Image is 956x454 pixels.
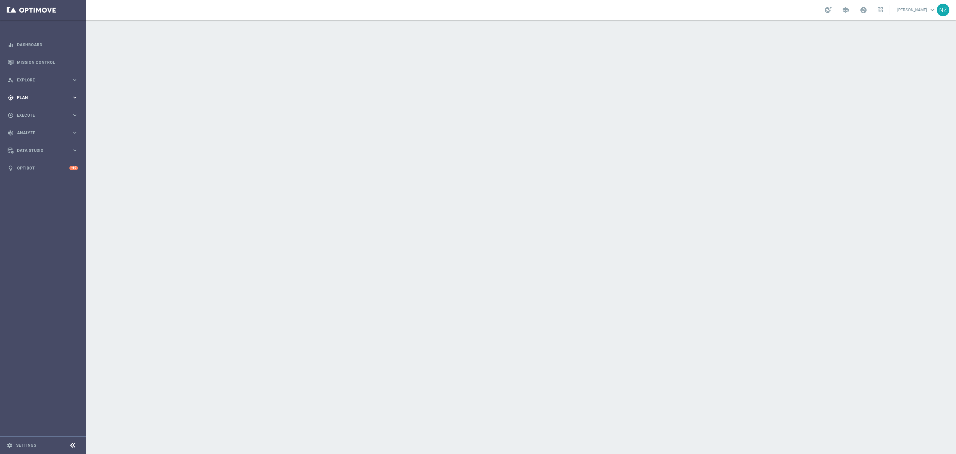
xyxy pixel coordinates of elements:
[8,95,14,101] i: gps_fixed
[8,165,14,171] i: lightbulb
[17,54,78,71] a: Mission Control
[17,159,69,177] a: Optibot
[8,130,14,136] i: track_changes
[7,148,78,153] button: Data Studio keyboard_arrow_right
[7,130,78,136] button: track_changes Analyze keyboard_arrow_right
[8,95,72,101] div: Plan
[7,113,78,118] button: play_circle_outline Execute keyboard_arrow_right
[7,42,78,48] button: equalizer Dashboard
[7,166,78,171] button: lightbulb Optibot +10
[16,443,36,447] a: Settings
[72,77,78,83] i: keyboard_arrow_right
[72,94,78,101] i: keyboard_arrow_right
[17,78,72,82] span: Explore
[17,149,72,153] span: Data Studio
[8,54,78,71] div: Mission Control
[69,166,78,170] div: +10
[72,147,78,154] i: keyboard_arrow_right
[8,77,14,83] i: person_search
[17,36,78,54] a: Dashboard
[8,36,78,54] div: Dashboard
[8,130,72,136] div: Analyze
[8,77,72,83] div: Explore
[8,112,14,118] i: play_circle_outline
[7,60,78,65] button: Mission Control
[8,159,78,177] div: Optibot
[17,131,72,135] span: Analyze
[7,95,78,100] button: gps_fixed Plan keyboard_arrow_right
[72,130,78,136] i: keyboard_arrow_right
[937,4,949,16] div: NZ
[929,6,936,14] span: keyboard_arrow_down
[72,112,78,118] i: keyboard_arrow_right
[8,42,14,48] i: equalizer
[17,96,72,100] span: Plan
[8,112,72,118] div: Execute
[842,6,849,14] span: school
[7,442,13,448] i: settings
[17,113,72,117] span: Execute
[897,5,937,15] a: [PERSON_NAME]keyboard_arrow_down
[7,77,78,83] button: person_search Explore keyboard_arrow_right
[8,148,72,154] div: Data Studio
